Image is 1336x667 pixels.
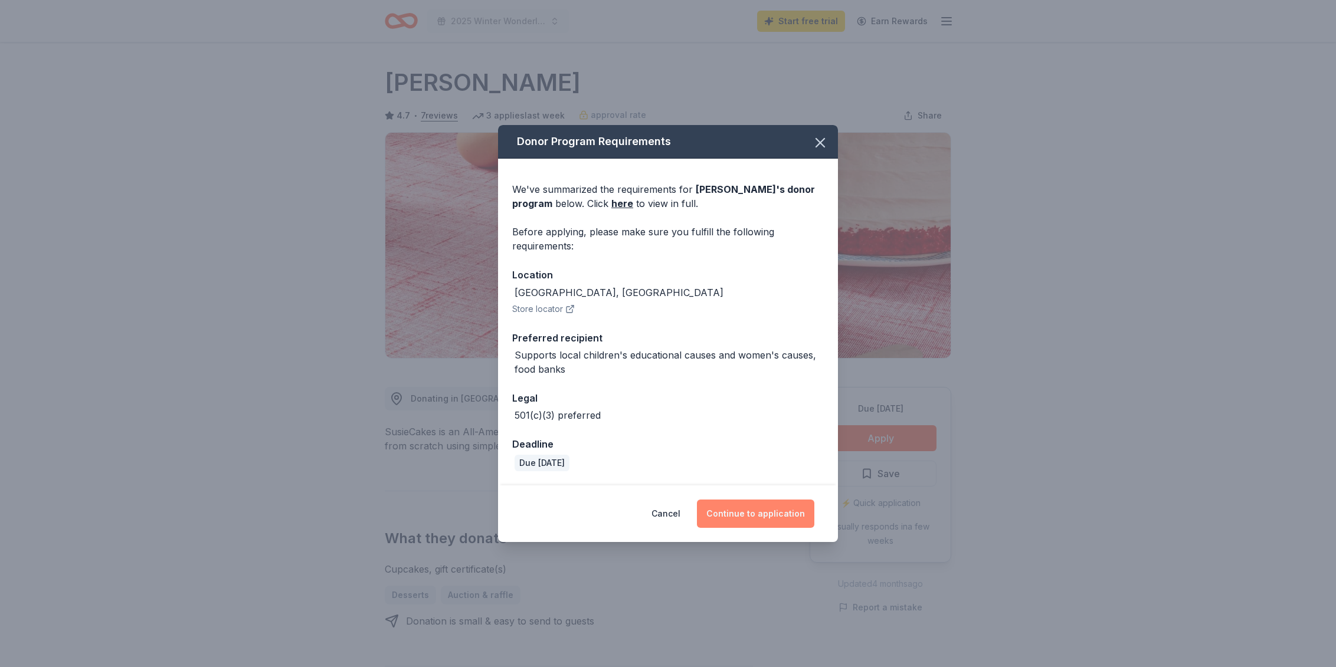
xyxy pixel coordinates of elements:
[611,196,633,211] a: here
[515,285,723,300] div: [GEOGRAPHIC_DATA], [GEOGRAPHIC_DATA]
[498,125,838,159] div: Donor Program Requirements
[512,302,575,316] button: Store locator
[515,408,601,422] div: 501(c)(3) preferred
[512,436,824,452] div: Deadline
[515,348,824,376] div: Supports local children's educational causes and women's causes, food banks
[512,330,824,346] div: Preferred recipient
[512,390,824,406] div: Legal
[512,267,824,282] div: Location
[697,500,814,528] button: Continue to application
[651,500,680,528] button: Cancel
[512,182,824,211] div: We've summarized the requirements for below. Click to view in full.
[515,455,569,471] div: Due [DATE]
[512,225,824,253] div: Before applying, please make sure you fulfill the following requirements:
